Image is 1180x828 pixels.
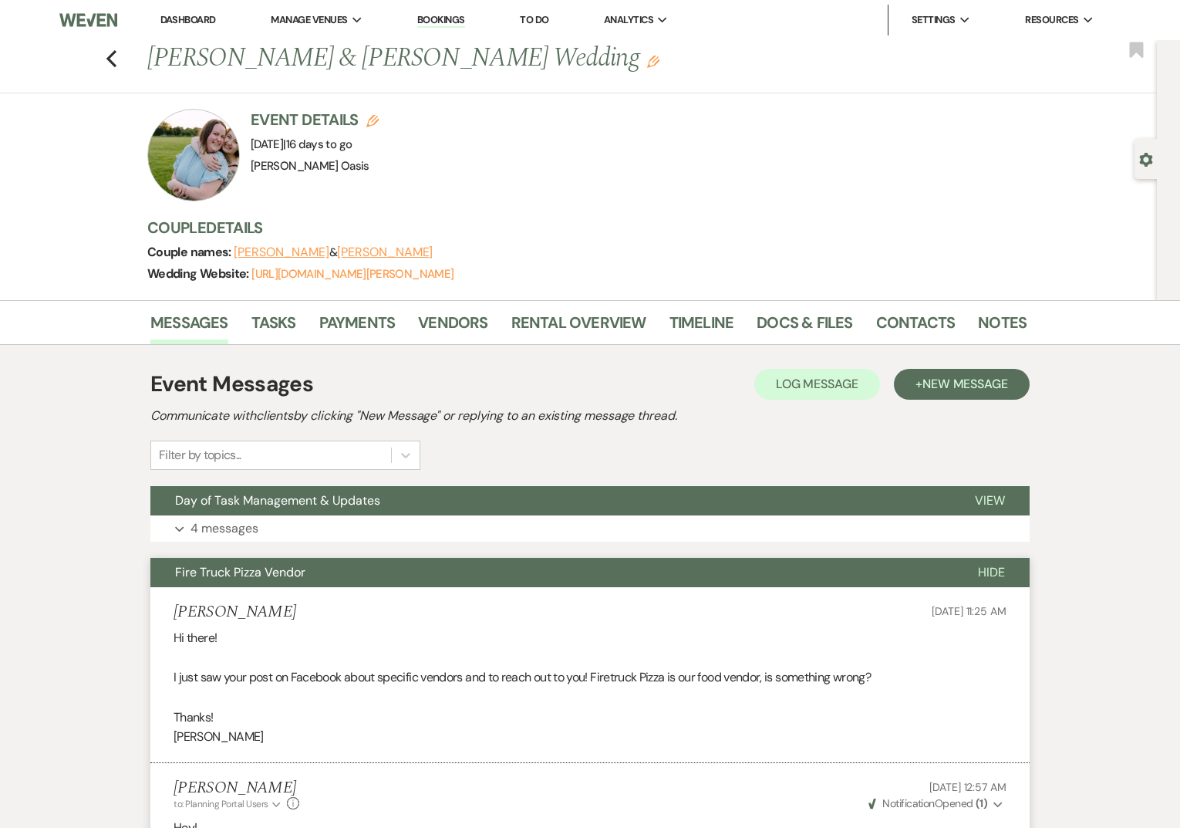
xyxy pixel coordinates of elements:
[175,564,305,580] span: Fire Truck Pizza Vendor
[894,369,1030,400] button: +New Message
[418,310,487,344] a: Vendors
[159,446,241,465] div: Filter by topics...
[604,12,653,28] span: Analytics
[174,727,1006,747] p: [PERSON_NAME]
[190,519,258,539] p: 4 messages
[174,779,299,798] h5: [PERSON_NAME]
[976,796,987,810] strong: ( 1 )
[175,492,380,509] span: Day of Task Management & Updates
[283,137,352,152] span: |
[922,376,1008,392] span: New Message
[174,628,1006,648] p: Hi there!
[147,265,251,282] span: Wedding Website:
[319,310,396,344] a: Payments
[150,486,950,515] button: Day of Task Management & Updates
[150,368,313,400] h1: Event Messages
[174,797,283,811] button: to: Planning Portal Users
[776,376,858,392] span: Log Message
[234,246,329,259] button: [PERSON_NAME]
[251,137,352,152] span: [DATE]
[975,492,1005,509] span: View
[160,13,216,26] a: Dashboard
[511,310,646,344] a: Rental Overview
[953,558,1030,587] button: Hide
[950,486,1030,515] button: View
[757,310,852,344] a: Docs & Files
[147,217,1011,238] h3: Couple Details
[876,310,956,344] a: Contacts
[912,12,956,28] span: Settings
[251,266,453,282] a: [URL][DOMAIN_NAME][PERSON_NAME]
[337,246,433,259] button: [PERSON_NAME]
[251,109,379,130] h3: Event Details
[147,40,838,77] h1: [PERSON_NAME] & [PERSON_NAME] Wedding
[234,245,433,260] span: &
[271,12,347,28] span: Manage Venues
[647,54,659,68] button: Edit
[150,310,228,344] a: Messages
[251,158,369,174] span: [PERSON_NAME] Oasis
[150,515,1030,542] button: 4 messages
[174,708,1006,728] p: Thanks!
[882,796,934,810] span: Notification
[174,603,296,622] h5: [PERSON_NAME]
[251,310,296,344] a: Tasks
[929,780,1006,794] span: [DATE] 12:57 AM
[1025,12,1078,28] span: Resources
[669,310,734,344] a: Timeline
[932,604,1006,618] span: [DATE] 11:25 AM
[754,369,880,400] button: Log Message
[150,407,1030,425] h2: Communicate with clients by clicking "New Message" or replying to an existing message thread.
[978,564,1005,580] span: Hide
[174,798,268,810] span: to: Planning Portal Users
[286,137,352,152] span: 16 days to go
[59,4,117,36] img: Weven Logo
[1139,151,1153,166] button: Open lead details
[174,667,1006,688] p: I just saw your post on Facebook about specific vendors and to reach out to you! Firetruck Pizza ...
[520,13,548,26] a: To Do
[978,310,1027,344] a: Notes
[866,796,1006,812] button: NotificationOpened (1)
[417,13,465,28] a: Bookings
[868,796,987,810] span: Opened
[147,244,234,260] span: Couple names:
[150,558,953,587] button: Fire Truck Pizza Vendor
